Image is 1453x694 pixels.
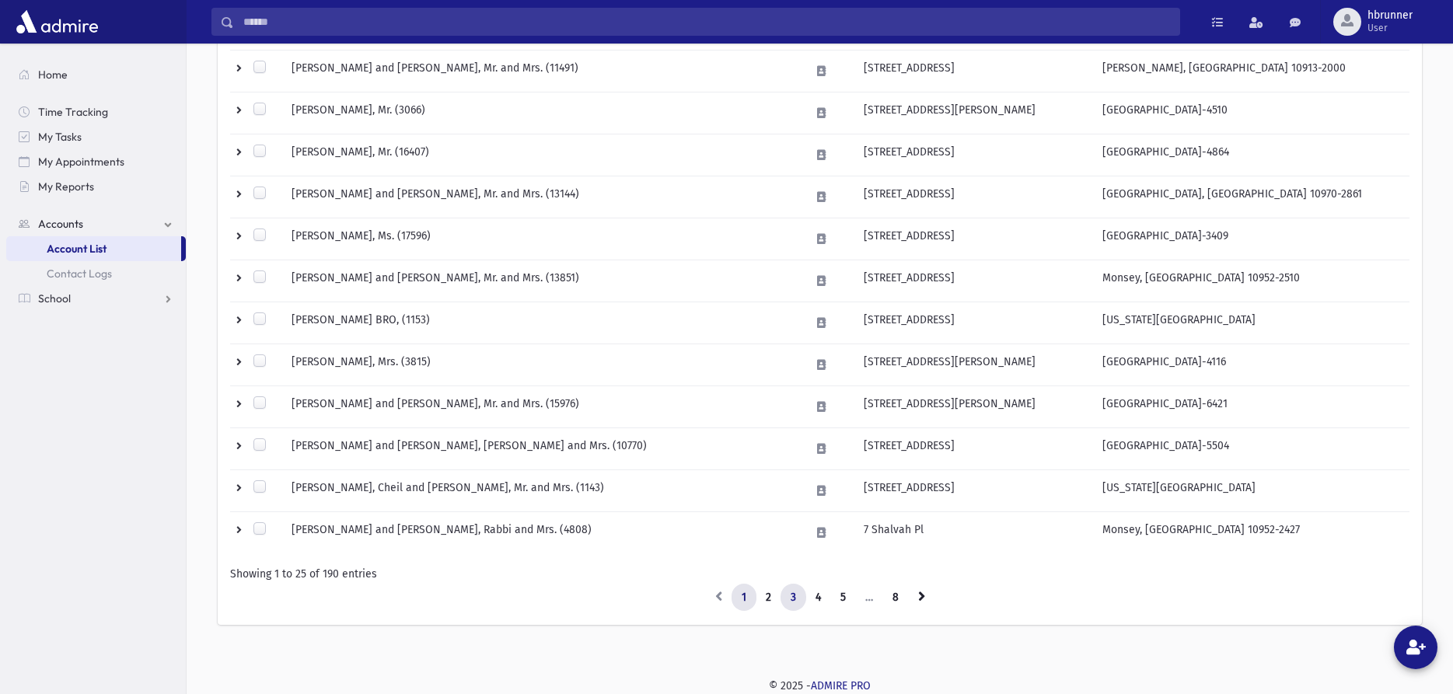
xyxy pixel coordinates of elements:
[1093,260,1409,302] td: Monsey, [GEOGRAPHIC_DATA] 10952-2510
[6,211,186,236] a: Accounts
[1093,385,1409,427] td: [GEOGRAPHIC_DATA]-6421
[47,242,107,256] span: Account List
[38,130,82,144] span: My Tasks
[1367,22,1413,34] span: User
[6,236,181,261] a: Account List
[282,92,801,134] td: [PERSON_NAME], Mr. (3066)
[756,584,781,612] a: 2
[38,291,71,305] span: School
[854,385,1093,427] td: [STREET_ADDRESS][PERSON_NAME]
[1093,176,1409,218] td: [GEOGRAPHIC_DATA], [GEOGRAPHIC_DATA] 10970-2861
[811,679,871,692] a: ADMIRE PRO
[282,176,801,218] td: [PERSON_NAME] and [PERSON_NAME], Mr. and Mrs. (13144)
[38,68,68,82] span: Home
[1093,218,1409,260] td: [GEOGRAPHIC_DATA]-3409
[282,218,801,260] td: [PERSON_NAME], Ms. (17596)
[854,134,1093,176] td: [STREET_ADDRESS]
[38,155,124,169] span: My Appointments
[282,50,801,92] td: [PERSON_NAME] and [PERSON_NAME], Mr. and Mrs. (11491)
[854,469,1093,511] td: [STREET_ADDRESS]
[805,584,831,612] a: 4
[6,99,186,124] a: Time Tracking
[1093,344,1409,385] td: [GEOGRAPHIC_DATA]-4116
[854,511,1093,553] td: 7 Shalvah Pl
[38,217,83,231] span: Accounts
[230,566,1409,582] div: Showing 1 to 25 of 190 entries
[211,678,1428,694] div: © 2025 -
[6,261,186,286] a: Contact Logs
[781,584,806,612] a: 3
[854,427,1093,469] td: [STREET_ADDRESS]
[1093,92,1409,134] td: [GEOGRAPHIC_DATA]-4510
[732,584,756,612] a: 1
[854,260,1093,302] td: [STREET_ADDRESS]
[6,174,186,199] a: My Reports
[854,218,1093,260] td: [STREET_ADDRESS]
[854,176,1093,218] td: [STREET_ADDRESS]
[1093,427,1409,469] td: [GEOGRAPHIC_DATA]-5504
[1093,302,1409,344] td: [US_STATE][GEOGRAPHIC_DATA]
[6,62,186,87] a: Home
[282,385,801,427] td: [PERSON_NAME] and [PERSON_NAME], Mr. and Mrs. (15976)
[234,8,1179,36] input: Search
[282,302,801,344] td: [PERSON_NAME] BRO, (1153)
[1093,50,1409,92] td: [PERSON_NAME], [GEOGRAPHIC_DATA] 10913-2000
[854,302,1093,344] td: [STREET_ADDRESS]
[47,267,112,281] span: Contact Logs
[282,344,801,385] td: [PERSON_NAME], Mrs. (3815)
[1367,9,1413,22] span: hbrunner
[282,511,801,553] td: [PERSON_NAME] and [PERSON_NAME], Rabbi and Mrs. (4808)
[38,180,94,194] span: My Reports
[6,286,186,311] a: School
[1093,469,1409,511] td: [US_STATE][GEOGRAPHIC_DATA]
[38,105,108,119] span: Time Tracking
[830,584,856,612] a: 5
[854,92,1093,134] td: [STREET_ADDRESS][PERSON_NAME]
[1093,134,1409,176] td: [GEOGRAPHIC_DATA]-4864
[282,134,801,176] td: [PERSON_NAME], Mr. (16407)
[6,124,186,149] a: My Tasks
[282,260,801,302] td: [PERSON_NAME] and [PERSON_NAME], Mr. and Mrs. (13851)
[854,50,1093,92] td: [STREET_ADDRESS]
[12,6,102,37] img: AdmirePro
[282,427,801,469] td: [PERSON_NAME] and [PERSON_NAME], [PERSON_NAME] and Mrs. (10770)
[6,149,186,174] a: My Appointments
[854,344,1093,385] td: [STREET_ADDRESS][PERSON_NAME]
[282,469,801,511] td: [PERSON_NAME], Cheil and [PERSON_NAME], Mr. and Mrs. (1143)
[1093,511,1409,553] td: Monsey, [GEOGRAPHIC_DATA] 10952-2427
[882,584,909,612] a: 8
